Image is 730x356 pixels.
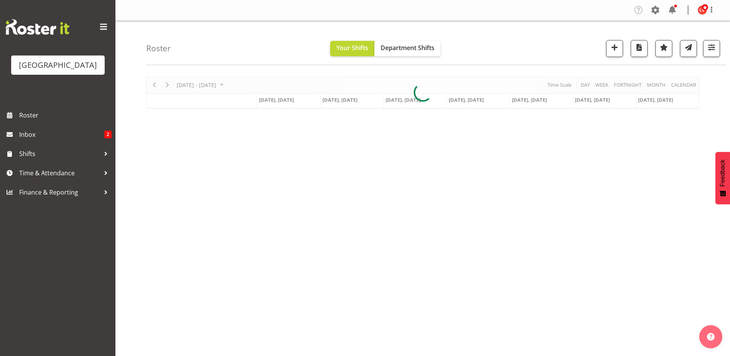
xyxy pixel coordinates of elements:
button: Download a PDF of the roster according to the set date range. [631,40,648,57]
img: lara-von-fintel10062.jpg [698,5,707,15]
span: Roster [19,109,112,121]
button: Feedback - Show survey [715,152,730,204]
span: Your Shifts [336,44,368,52]
span: Time & Attendance [19,167,100,179]
span: Shifts [19,148,100,160]
h4: Roster [146,44,171,53]
span: Inbox [19,129,104,140]
button: Send a list of all shifts for the selected filtered period to all rostered employees. [680,40,697,57]
span: Finance & Reporting [19,186,100,198]
img: help-xxl-2.png [707,333,715,341]
button: Your Shifts [330,41,374,56]
div: [GEOGRAPHIC_DATA] [19,59,97,71]
span: Feedback [719,160,726,186]
button: Department Shifts [374,41,441,56]
button: Filter Shifts [703,40,720,57]
button: Highlight an important date within the roster. [655,40,672,57]
span: 2 [104,131,112,138]
img: Rosterit website logo [6,19,69,35]
span: Department Shifts [381,44,434,52]
button: Add a new shift [606,40,623,57]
